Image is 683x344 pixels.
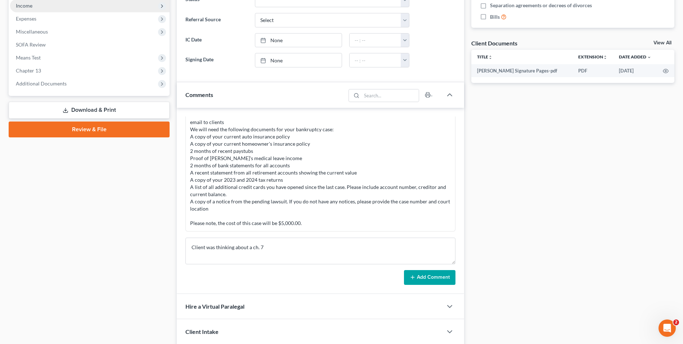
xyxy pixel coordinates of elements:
span: 2 [673,319,679,325]
label: Signing Date [182,53,251,67]
span: Comments [185,91,213,98]
button: Add Comment [404,270,455,285]
span: Additional Documents [16,80,67,87]
td: [PERSON_NAME] Signature Pages-pdf [471,64,572,77]
span: Hire a Virtual Paralegal [185,303,244,310]
a: View All [653,40,671,45]
span: Expenses [16,16,36,22]
i: unfold_more [488,55,493,59]
span: Miscellaneous [16,28,48,35]
span: Means Test [16,54,41,61]
i: expand_more [647,55,651,59]
span: Income [16,3,32,9]
input: -- : -- [350,53,401,67]
label: IC Date [182,33,251,48]
input: Search... [361,89,419,102]
span: Separation agreements or decrees of divorces [490,2,592,9]
label: Referral Source [182,13,251,27]
span: SOFA Review [16,41,46,48]
div: Client Documents [471,39,517,47]
a: Extensionunfold_more [578,54,607,59]
a: Download & Print [9,102,170,119]
a: Titleunfold_more [477,54,493,59]
a: Date Added expand_more [619,54,651,59]
input: -- : -- [350,34,401,47]
iframe: Intercom live chat [659,319,676,337]
div: email to clients We will need the following documents for your bankruptcy case: A copy of your cu... [190,119,451,227]
i: unfold_more [603,55,607,59]
td: [DATE] [613,64,657,77]
a: Review & File [9,122,170,137]
a: None [255,53,342,67]
a: SOFA Review [10,38,170,51]
span: Chapter 13 [16,67,41,74]
span: Bills [490,13,500,21]
a: None [255,34,342,47]
span: Client Intake [185,328,219,335]
td: PDF [572,64,613,77]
